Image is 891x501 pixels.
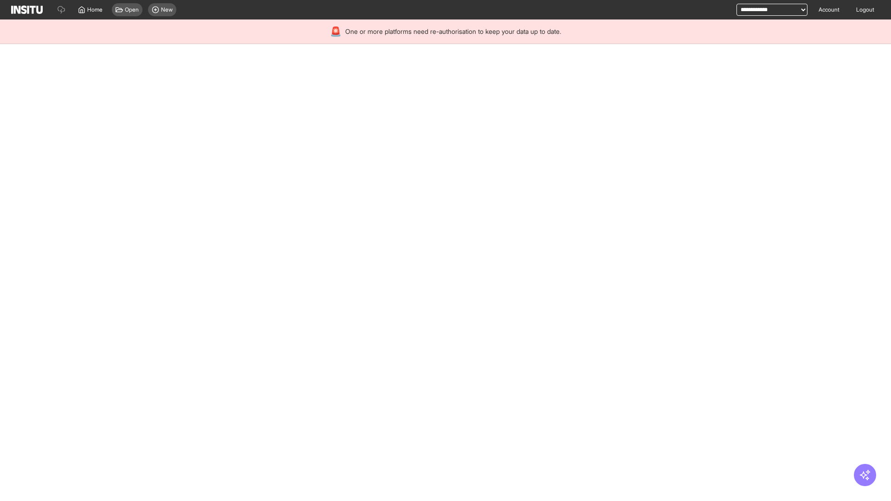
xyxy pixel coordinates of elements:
[161,6,173,13] span: New
[87,6,103,13] span: Home
[345,27,561,36] span: One or more platforms need re-authorisation to keep your data up to date.
[330,25,342,38] div: 🚨
[125,6,139,13] span: Open
[11,6,43,14] img: Logo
